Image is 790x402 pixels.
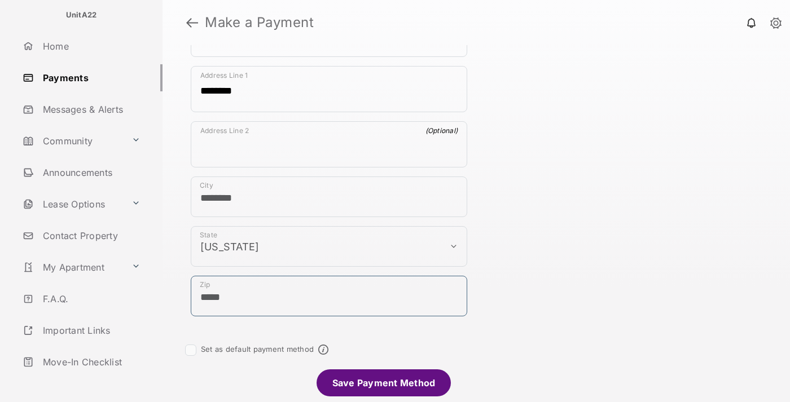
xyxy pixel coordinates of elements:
div: payment_method_screening[postal_addresses][addressLine2] [191,121,467,167]
div: payment_method_screening[postal_addresses][locality] [191,176,467,217]
p: UnitA22 [66,10,97,21]
div: payment_method_screening[postal_addresses][postalCode] [191,276,467,316]
a: My Apartment [18,254,127,281]
div: payment_method_screening[postal_addresses][addressLine1] [191,66,467,112]
a: Lease Options [18,191,127,218]
a: Announcements [18,159,163,186]
span: Default payment method info [318,344,328,355]
label: Set as default payment method [201,344,314,354]
a: Payments [18,64,163,91]
a: Community [18,127,127,154]
strong: Make a Payment [205,16,314,29]
a: Contact Property [18,222,163,249]
a: Important Links [18,317,145,344]
a: Home [18,33,163,60]
li: Save Payment Method [317,369,451,396]
a: Move-In Checklist [18,348,163,376]
a: F.A.Q. [18,285,163,312]
a: Messages & Alerts [18,96,163,123]
div: payment_method_screening[postal_addresses][administrativeArea] [191,226,467,267]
